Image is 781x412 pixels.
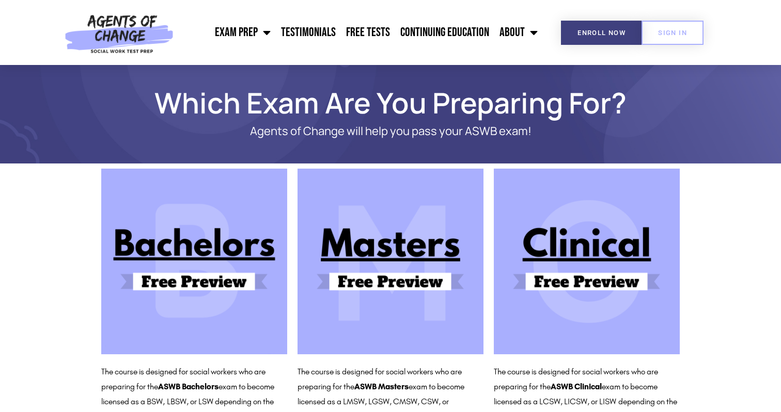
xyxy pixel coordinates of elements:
[341,20,395,45] a: Free Tests
[642,21,704,45] a: SIGN IN
[395,20,494,45] a: Continuing Education
[158,382,218,391] b: ASWB Bachelors
[551,382,602,391] b: ASWB Clinical
[276,20,341,45] a: Testimonials
[658,29,687,36] span: SIGN IN
[561,21,642,45] a: Enroll Now
[494,20,543,45] a: About
[96,91,685,114] h1: Which Exam Are You Preparing For?
[577,29,626,36] span: Enroll Now
[179,20,543,45] nav: Menu
[137,125,644,138] p: Agents of Change will help you pass your ASWB exam!
[210,20,276,45] a: Exam Prep
[354,382,409,391] b: ASWB Masters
